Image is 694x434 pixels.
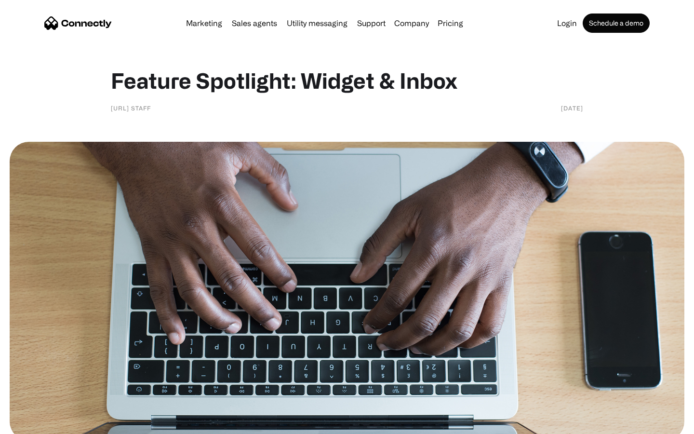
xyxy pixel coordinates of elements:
a: Marketing [182,19,226,27]
a: Login [553,19,581,27]
a: Support [353,19,389,27]
aside: Language selected: English [10,417,58,431]
a: Schedule a demo [583,14,650,33]
div: Company [394,16,429,30]
div: [DATE] [561,103,583,113]
ul: Language list [19,417,58,431]
a: Sales agents [228,19,281,27]
a: Utility messaging [283,19,351,27]
div: [URL] staff [111,103,151,113]
a: Pricing [434,19,467,27]
h1: Feature Spotlight: Widget & Inbox [111,68,583,94]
